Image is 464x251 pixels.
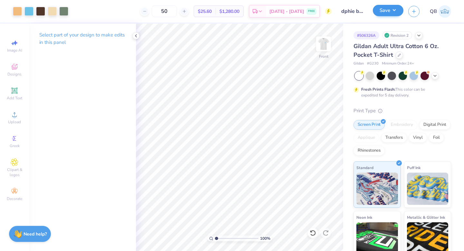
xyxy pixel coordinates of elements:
[382,31,412,39] div: Revision 2
[430,5,451,18] a: QB
[353,133,379,143] div: Applique
[419,120,450,130] div: Digital Print
[7,48,22,53] span: Image AI
[353,61,364,66] span: Gildan
[24,231,47,237] strong: Need help?
[353,107,451,115] div: Print Type
[387,120,417,130] div: Embroidery
[373,5,403,16] button: Save
[269,8,304,15] span: [DATE] - [DATE]
[319,54,328,59] div: Front
[430,8,437,15] span: QB
[353,146,385,156] div: Rhinestones
[409,133,427,143] div: Vinyl
[152,5,177,17] input: – –
[353,42,439,59] span: Gildan Adult Ultra Cotton 6 Oz. Pocket T-Shirt
[429,133,444,143] div: Foil
[198,8,212,15] span: $25.60
[336,5,368,18] input: Untitled Design
[361,87,395,92] strong: Fresh Prints Flash:
[7,196,22,201] span: Decorate
[367,61,379,66] span: # G230
[356,164,373,171] span: Standard
[219,8,239,15] span: $1,280.00
[7,72,22,77] span: Designs
[10,143,20,148] span: Greek
[39,31,126,46] p: Select part of your design to make edits in this panel
[7,95,22,101] span: Add Text
[381,133,407,143] div: Transfers
[353,120,385,130] div: Screen Print
[407,164,420,171] span: Puff Ink
[407,173,449,205] img: Puff Ink
[8,119,21,125] span: Upload
[361,86,440,98] div: This color can be expedited for 5 day delivery.
[260,236,270,241] span: 100 %
[308,9,315,14] span: FREE
[356,214,372,221] span: Neon Ink
[3,167,26,177] span: Clipart & logos
[407,214,445,221] span: Metallic & Glitter Ink
[382,61,414,66] span: Minimum Order: 24 +
[353,31,379,39] div: # 506326A
[317,37,330,50] img: Front
[356,173,398,205] img: Standard
[439,5,451,18] img: Quinn Brown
